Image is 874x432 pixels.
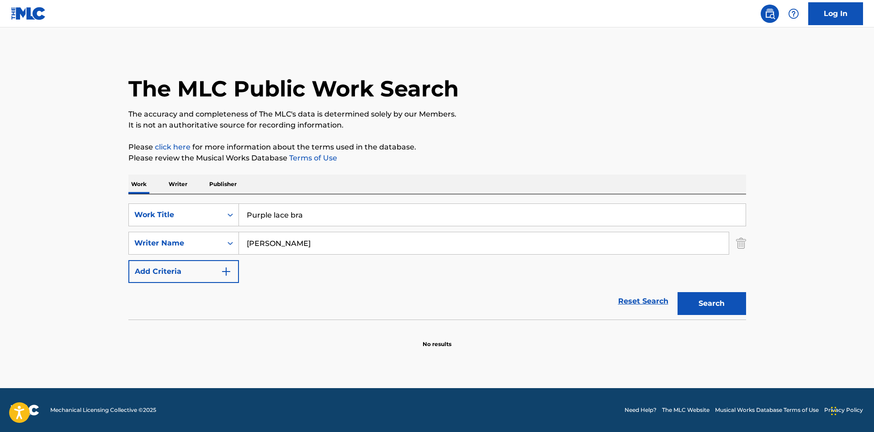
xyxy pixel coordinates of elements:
a: Need Help? [625,406,657,414]
div: Work Title [134,209,217,220]
form: Search Form [128,203,746,320]
button: Add Criteria [128,260,239,283]
div: Help [784,5,803,23]
a: Reset Search [614,291,673,311]
img: 9d2ae6d4665cec9f34b9.svg [221,266,232,277]
p: Publisher [207,175,239,194]
button: Search [678,292,746,315]
a: Musical Works Database Terms of Use [715,406,819,414]
div: Writer Name [134,238,217,249]
p: Work [128,175,149,194]
p: The accuracy and completeness of The MLC's data is determined solely by our Members. [128,109,746,120]
h1: The MLC Public Work Search [128,75,459,102]
p: Please review the Musical Works Database [128,153,746,164]
a: click here [155,143,191,151]
img: logo [11,405,39,416]
img: help [788,8,799,19]
iframe: Chat Widget [828,388,874,432]
a: Log In [808,2,863,25]
p: Writer [166,175,190,194]
p: It is not an authoritative source for recording information. [128,120,746,131]
img: search [764,8,775,19]
a: The MLC Website [662,406,710,414]
img: Delete Criterion [736,232,746,255]
p: Please for more information about the terms used in the database. [128,142,746,153]
p: No results [423,329,451,348]
span: Mechanical Licensing Collective © 2025 [50,406,156,414]
a: Privacy Policy [824,406,863,414]
img: MLC Logo [11,7,46,20]
div: Drag [831,397,837,425]
a: Terms of Use [287,154,337,162]
a: Public Search [761,5,779,23]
